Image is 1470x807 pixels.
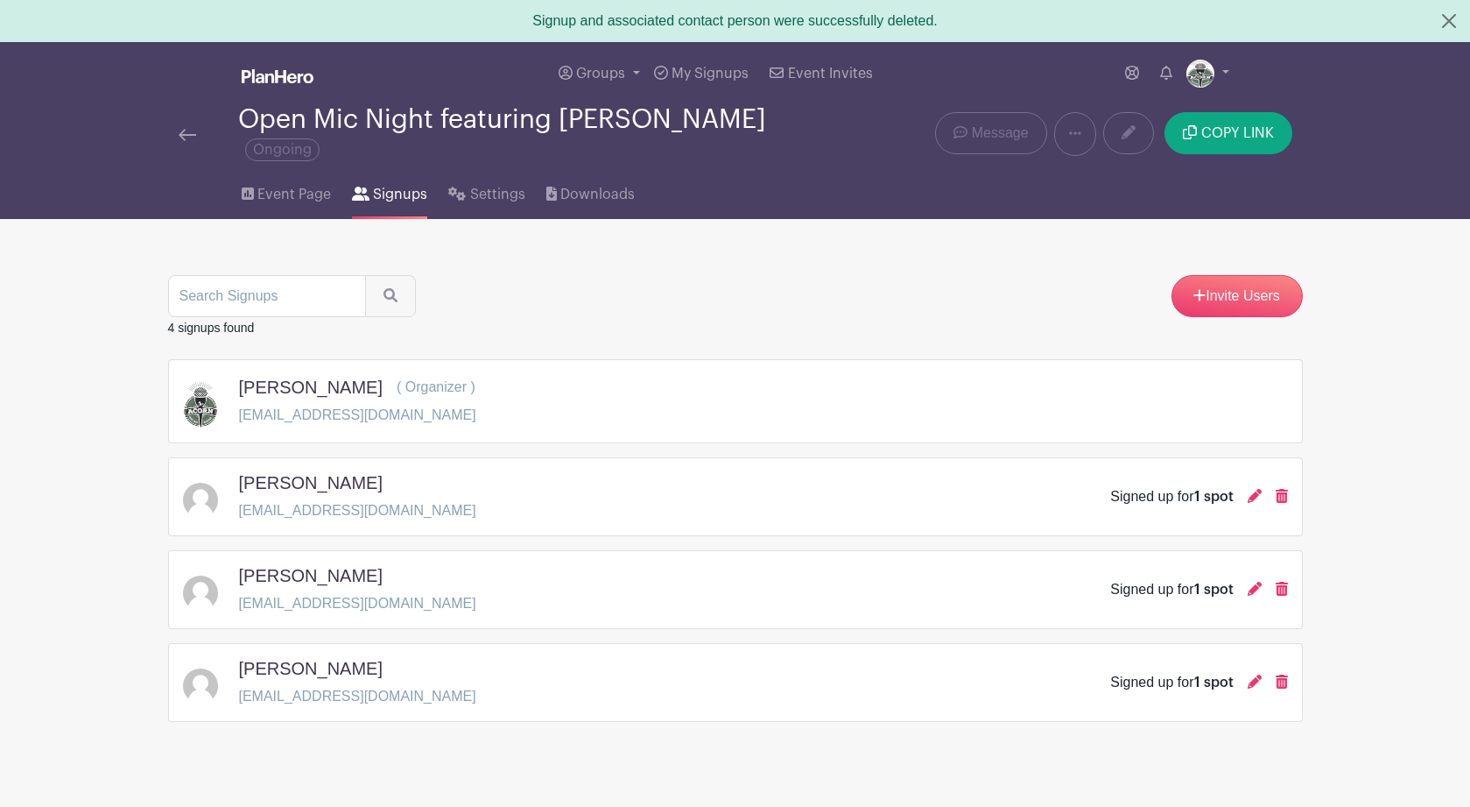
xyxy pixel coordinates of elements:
[448,163,524,219] a: Settings
[763,42,879,105] a: Event Invites
[352,163,427,219] a: Signups
[183,483,218,518] img: default-ce2991bfa6775e67f084385cd625a349d9dcbb7a52a09fb2fda1e96e2d18dcdb.png
[183,576,218,611] img: default-ce2991bfa6775e67f084385cd625a349d9dcbb7a52a09fb2fda1e96e2d18dcdb.png
[239,565,383,586] h5: [PERSON_NAME]
[1164,112,1291,154] button: COPY LINK
[239,658,383,679] h5: [PERSON_NAME]
[470,184,525,205] span: Settings
[242,163,331,219] a: Event Page
[1171,275,1303,317] a: Invite Users
[257,184,331,205] span: Event Page
[576,67,625,81] span: Groups
[179,129,196,141] img: back-arrow-29a5d9b10d5bd6ae65dc969a981735edf675c4d7a1fe02e03b50dbd4ba3cdb55.svg
[1194,583,1234,597] span: 1 spot
[239,500,476,521] p: [EMAIL_ADDRESS][DOMAIN_NAME]
[239,686,476,707] p: [EMAIL_ADDRESS][DOMAIN_NAME]
[1110,579,1233,600] div: Signed up for
[373,184,427,205] span: Signups
[788,67,873,81] span: Event Invites
[1110,672,1233,693] div: Signed up for
[647,42,756,105] a: My Signups
[239,405,476,426] p: [EMAIL_ADDRESS][DOMAIN_NAME]
[239,377,383,398] h5: [PERSON_NAME]
[972,123,1029,144] span: Message
[168,321,255,335] small: 4 signups found
[245,138,320,161] span: Ongoing
[1186,60,1214,88] img: Acorn%20Logo%20SMALL.jpg
[397,379,475,394] span: ( Organizer )
[1194,676,1234,690] span: 1 spot
[552,42,647,105] a: Groups
[546,163,635,219] a: Downloads
[183,381,218,428] img: Acorn%20Logo%20SMALL.jpg
[560,184,635,205] span: Downloads
[239,593,476,614] p: [EMAIL_ADDRESS][DOMAIN_NAME]
[935,112,1046,154] a: Message
[168,275,366,317] input: Search Signups
[1194,490,1234,504] span: 1 spot
[672,67,749,81] span: My Signups
[242,69,313,83] img: logo_white-6c42ec7e38ccf1d336a20a19083b03d10ae64f83f12c07503d8b9e83406b4c7d.svg
[1110,486,1233,507] div: Signed up for
[239,472,383,493] h5: [PERSON_NAME]
[183,669,218,704] img: default-ce2991bfa6775e67f084385cd625a349d9dcbb7a52a09fb2fda1e96e2d18dcdb.png
[238,105,805,163] div: Open Mic Night featuring [PERSON_NAME]
[1201,126,1274,140] span: COPY LINK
